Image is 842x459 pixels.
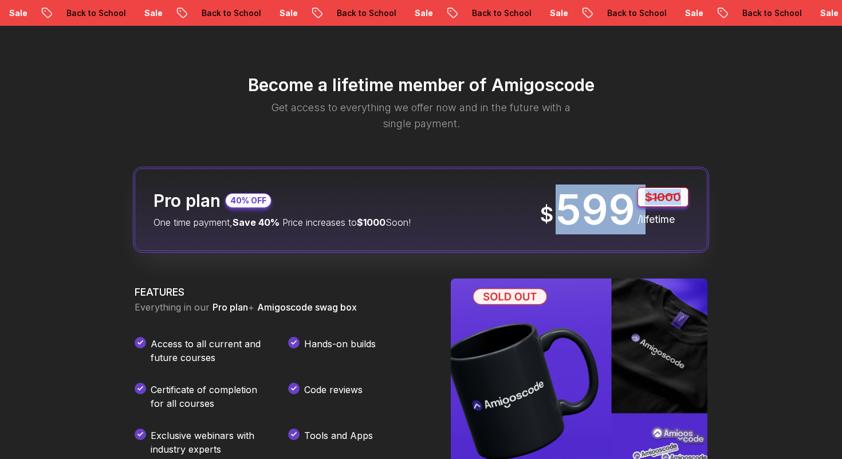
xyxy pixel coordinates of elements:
[256,100,586,132] p: Get access to everything we offer now and in the future with a single payment.
[192,7,270,19] p: Back to School
[154,215,411,229] p: One time payment, Price increases to Soon!
[638,211,688,227] p: /lifetime
[406,7,442,19] p: Sale
[270,7,307,19] p: Sale
[230,195,266,206] p: 40% OFF
[304,429,373,456] p: Tools and Apps
[135,7,172,19] p: Sale
[598,7,676,19] p: Back to School
[151,383,270,410] p: Certificate of completion for all courses
[304,337,376,364] p: Hands-on builds
[135,284,423,300] h3: FEATURES
[57,7,135,19] p: Back to School
[151,337,270,364] p: Access to all current and future courses
[541,7,577,19] p: Sale
[233,217,280,228] span: Save 40%
[154,190,221,211] h2: Pro plan
[304,383,363,410] p: Code reviews
[357,217,385,228] span: $1000
[77,74,765,95] h2: Become a lifetime member of Amigoscode
[135,300,423,314] p: Everything in our +
[463,7,541,19] p: Back to School
[213,301,248,313] span: Pro plan
[638,187,688,207] p: $1000
[151,429,270,456] p: Exclusive webinars with industry experts
[540,203,553,226] span: $
[733,7,811,19] p: Back to School
[676,7,713,19] p: Sale
[257,301,357,313] span: Amigoscode swag box
[556,189,635,230] p: 599
[328,7,406,19] p: Back to School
